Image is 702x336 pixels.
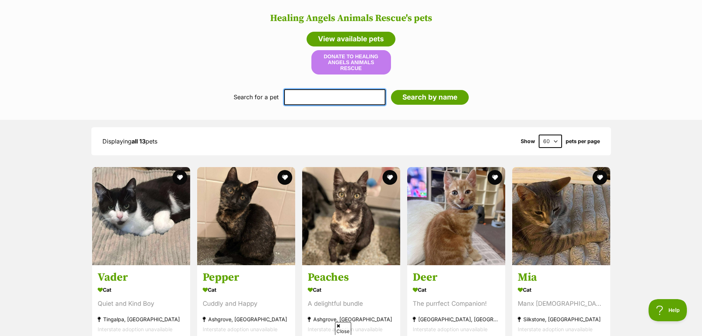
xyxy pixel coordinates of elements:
[197,167,295,265] img: Pepper
[203,284,290,295] div: Cat
[132,138,146,145] strong: all 13
[413,299,500,309] div: The purrfect Companion!
[98,314,185,324] div: Tingalpa, [GEOGRAPHIC_DATA]
[308,299,395,309] div: A delightful bundle
[311,50,391,75] button: Donate to Healing Angels Animals Rescue
[383,170,397,185] button: favourite
[413,270,500,284] h3: Deer
[308,314,395,324] div: Ashgrove, [GEOGRAPHIC_DATA]
[518,314,605,324] div: Silkstone, [GEOGRAPHIC_DATA]
[413,326,488,332] span: Interstate adoption unavailable
[203,326,277,332] span: Interstate adoption unavailable
[98,299,185,309] div: Quiet and Kind Boy
[566,138,600,144] label: pets per page
[413,284,500,295] div: Cat
[335,322,351,335] span: Close
[407,167,505,265] img: Deer
[308,326,383,332] span: Interstate adoption unavailable
[234,94,279,100] label: Search for a pet
[172,170,187,185] button: favourite
[308,270,395,284] h3: Peaches
[413,314,500,324] div: [GEOGRAPHIC_DATA], [GEOGRAPHIC_DATA]
[7,13,695,24] h2: Healing Angels Animals Rescue's pets
[302,167,400,265] img: Peaches
[203,299,290,309] div: Cuddly and Happy
[521,138,535,144] span: Show
[488,170,502,185] button: favourite
[98,284,185,295] div: Cat
[277,170,292,185] button: favourite
[203,270,290,284] h3: Pepper
[518,284,605,295] div: Cat
[593,170,607,185] button: favourite
[518,270,605,284] h3: Mia
[98,326,172,332] span: Interstate adoption unavailable
[391,90,469,105] input: Search by name
[518,299,605,309] div: Manx [DEMOGRAPHIC_DATA] Cutie
[518,326,593,332] span: Interstate adoption unavailable
[308,284,395,295] div: Cat
[649,299,687,321] iframe: Help Scout Beacon - Open
[92,167,190,265] img: Vader
[307,32,395,46] a: View available pets
[102,138,157,145] span: Displaying pets
[98,270,185,284] h3: Vader
[203,314,290,324] div: Ashgrove, [GEOGRAPHIC_DATA]
[512,167,610,265] img: Mia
